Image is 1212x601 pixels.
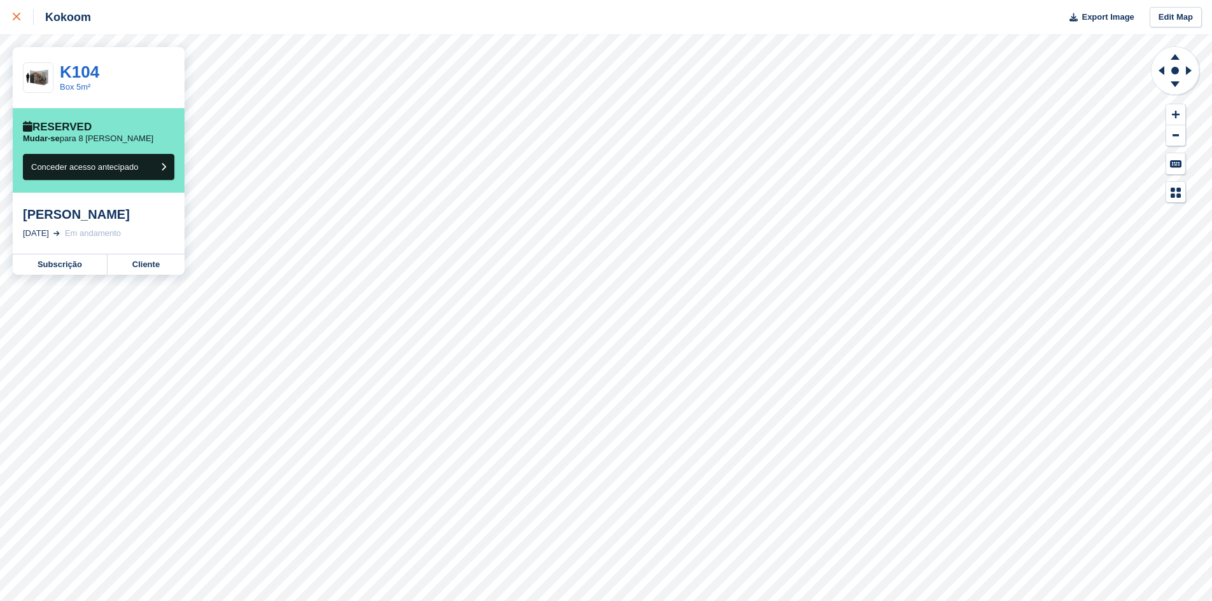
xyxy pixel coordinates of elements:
button: Export Image [1062,7,1134,28]
img: arrow-right-light-icn-cde0832a797a2874e46488d9cf13f60e5c3a73dbe684e267c42b8395dfbc2abf.svg [53,231,60,236]
span: Mudar-se [23,134,60,143]
div: Em andamento [65,227,121,240]
div: [PERSON_NAME] [23,207,174,222]
img: 60-sqft-unit.jpg [24,67,53,89]
div: [DATE] [23,227,49,240]
span: Conceder acesso antecipado [31,162,138,172]
button: Keyboard Shortcuts [1166,153,1185,174]
a: Subscrição [13,254,108,275]
div: Reserved [23,121,92,134]
span: Export Image [1082,11,1134,24]
a: Box 5m² [60,82,90,92]
div: Kokoom [34,10,91,25]
a: K104 [60,62,99,81]
a: Cliente [108,254,185,275]
button: Zoom Out [1166,125,1185,146]
p: para 8 [PERSON_NAME] [23,134,153,144]
button: Map Legend [1166,182,1185,203]
button: Zoom In [1166,104,1185,125]
button: Conceder acesso antecipado [23,154,174,180]
a: Edit Map [1150,7,1202,28]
